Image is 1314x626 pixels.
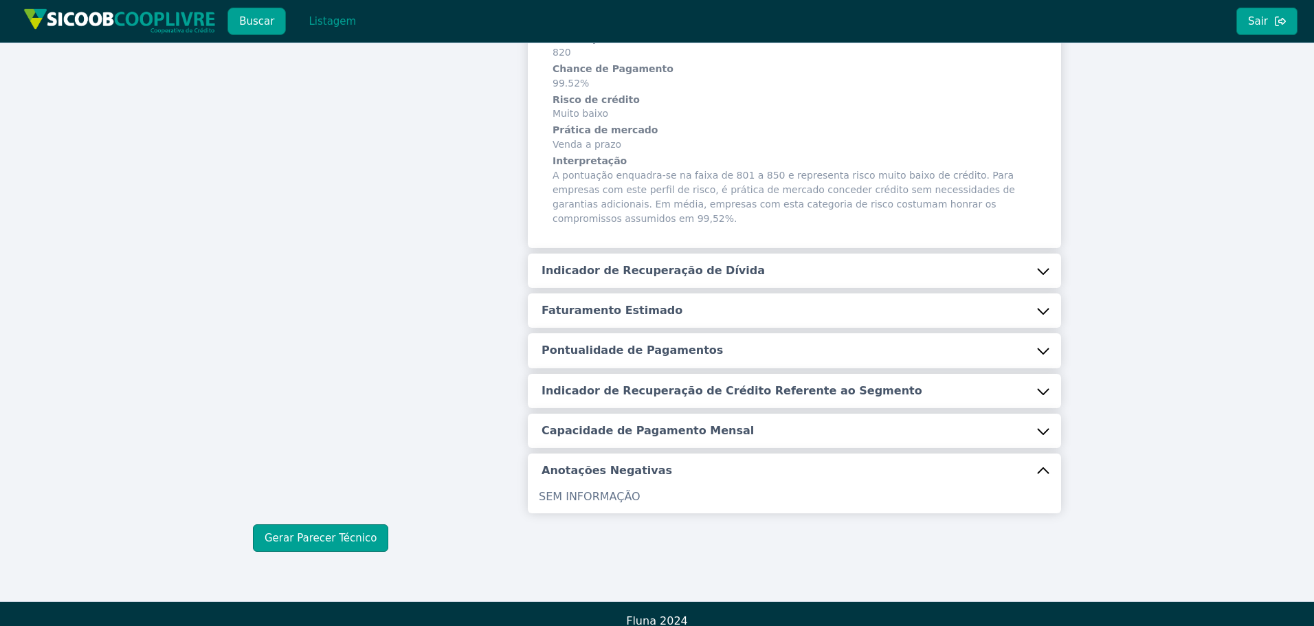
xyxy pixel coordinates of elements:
[227,8,286,35] button: Buscar
[542,263,765,278] h5: Indicador de Recuperação de Dívida
[528,414,1061,448] button: Capacidade de Pagamento Mensal
[553,93,1036,107] h6: Risco de crédito
[539,489,1050,505] p: SEM INFORMAÇÃO
[553,63,1036,76] h6: Chance de Pagamento
[553,93,1036,122] span: Muito baixo
[553,32,1036,60] span: 820
[553,155,1036,168] h6: Interpretação
[553,124,1036,137] h6: Prática de mercado
[553,63,1036,91] span: 99.52%
[553,155,1036,226] span: A pontuação enquadra-se na faixa de 801 a 850 e representa risco muito baixo de crédito. Para emp...
[528,293,1061,328] button: Faturamento Estimado
[542,303,682,318] h5: Faturamento Estimado
[528,333,1061,368] button: Pontualidade de Pagamentos
[542,383,922,399] h5: Indicador de Recuperação de Crédito Referente ao Segmento
[528,374,1061,408] button: Indicador de Recuperação de Crédito Referente ao Segmento
[542,423,754,438] h5: Capacidade de Pagamento Mensal
[297,8,368,35] button: Listagem
[1236,8,1298,35] button: Sair
[23,8,216,34] img: img/sicoob_cooplivre.png
[528,454,1061,488] button: Anotações Negativas
[528,254,1061,288] button: Indicador de Recuperação de Dívida
[542,343,723,358] h5: Pontualidade de Pagamentos
[553,124,1036,152] span: Venda a prazo
[253,524,388,552] button: Gerar Parecer Técnico
[542,463,672,478] h5: Anotações Negativas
